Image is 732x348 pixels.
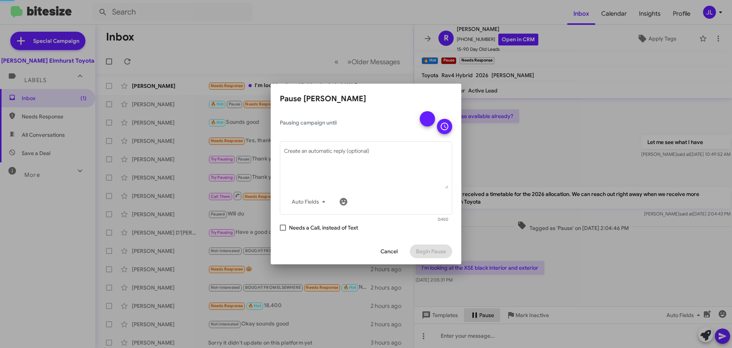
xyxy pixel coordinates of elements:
[410,244,452,258] button: Begin Pause
[380,244,398,258] span: Cancel
[21,44,27,50] img: tab_domain_overview_orange.svg
[12,12,18,18] img: logo_orange.svg
[416,244,446,258] span: Begin Pause
[292,195,328,209] span: Auto Fields
[76,44,82,50] img: tab_keywords_by_traffic_grey.svg
[21,12,37,18] div: v 4.0.25
[286,195,334,209] button: Auto Fields
[20,20,84,26] div: Domain: [DOMAIN_NAME]
[29,45,68,50] div: Domain Overview
[438,217,448,222] mat-hint: 0/450
[280,119,413,126] span: Pausing campaign until
[12,20,18,26] img: website_grey.svg
[289,223,358,232] span: Needs a Call, instead of Text
[374,244,404,258] button: Cancel
[280,93,452,105] h2: Pause [PERSON_NAME]
[84,45,128,50] div: Keywords by Traffic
